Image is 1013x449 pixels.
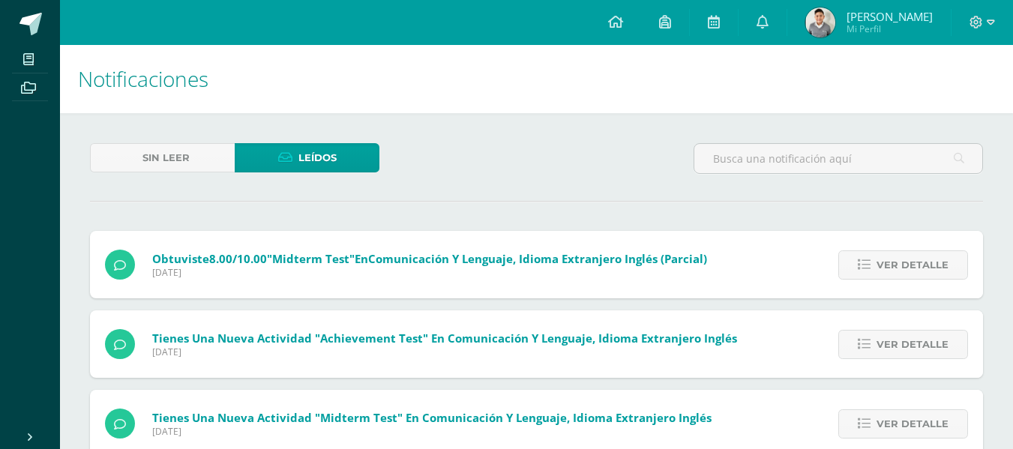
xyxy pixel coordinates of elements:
[877,251,949,279] span: Ver detalle
[298,144,337,172] span: Leídos
[805,7,835,37] img: 2b123f8bfdc752be0a6e1555ca5ba63f.png
[152,331,737,346] span: Tienes una nueva actividad "Achievement test" En Comunicación y Lenguaje, Idioma Extranjero Inglés
[152,346,737,358] span: [DATE]
[142,144,190,172] span: Sin leer
[209,251,267,266] span: 8.00/10.00
[847,9,933,24] span: [PERSON_NAME]
[152,251,707,266] span: Obtuviste en
[90,143,235,172] a: Sin leer
[152,425,712,438] span: [DATE]
[267,251,355,266] span: "Midterm test"
[368,251,707,266] span: Comunicación y Lenguaje, Idioma Extranjero Inglés (Parcial)
[877,331,949,358] span: Ver detalle
[235,143,379,172] a: Leídos
[152,266,707,279] span: [DATE]
[847,22,933,35] span: Mi Perfil
[152,410,712,425] span: Tienes una nueva actividad "Midterm test" En Comunicación y Lenguaje, Idioma Extranjero Inglés
[78,64,208,93] span: Notificaciones
[877,410,949,438] span: Ver detalle
[694,144,982,173] input: Busca una notificación aquí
